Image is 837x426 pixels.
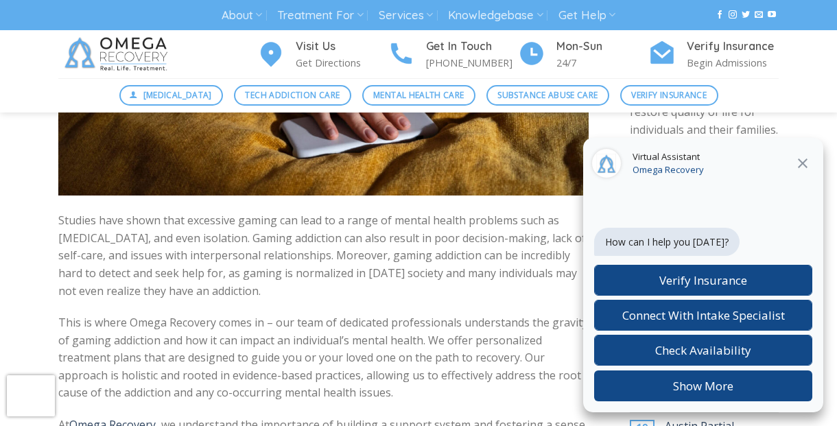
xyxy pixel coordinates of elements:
img: Omega Recovery [58,30,178,78]
span: [MEDICAL_DATA] [143,88,212,102]
p: This is where Omega Recovery comes in – our team of dedicated professionals understands the gravi... [58,314,589,402]
h4: Verify Insurance [687,38,779,56]
a: Follow on Twitter [742,10,750,20]
a: Tech Addiction Care [234,85,351,106]
a: Visit Us Get Directions [257,38,388,71]
a: Get In Touch [PHONE_NUMBER] [388,38,518,71]
h4: Visit Us [296,38,388,56]
p: Get Directions [296,55,388,71]
span: Verify Insurance [631,88,707,102]
a: Knowledgebase [448,3,543,28]
p: [PHONE_NUMBER] [426,55,518,71]
a: Mental Health Care [362,85,475,106]
a: Treatment For [277,3,363,28]
a: Services [379,3,433,28]
a: Follow on YouTube [768,10,776,20]
h4: Mon-Sun [556,38,648,56]
h4: Get In Touch [426,38,518,56]
a: Substance Abuse Care [486,85,609,106]
a: Follow on Instagram [729,10,737,20]
span: Tech Addiction Care [245,88,340,102]
a: About [222,3,262,28]
span: Substance Abuse Care [497,88,598,102]
p: Begin Admissions [687,55,779,71]
p: Studies have shown that excessive gaming can lead to a range of mental health problems such as [M... [58,212,589,300]
span: Mental Health Care [373,88,464,102]
a: Follow on Facebook [716,10,724,20]
a: [MEDICAL_DATA] [119,85,224,106]
a: Get Help [558,3,615,28]
a: Send us an email [755,10,763,20]
a: Verify Insurance Begin Admissions [648,38,779,71]
p: 24/7 [556,55,648,71]
iframe: reCAPTCHA [7,375,55,416]
a: Verify Insurance [620,85,718,106]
